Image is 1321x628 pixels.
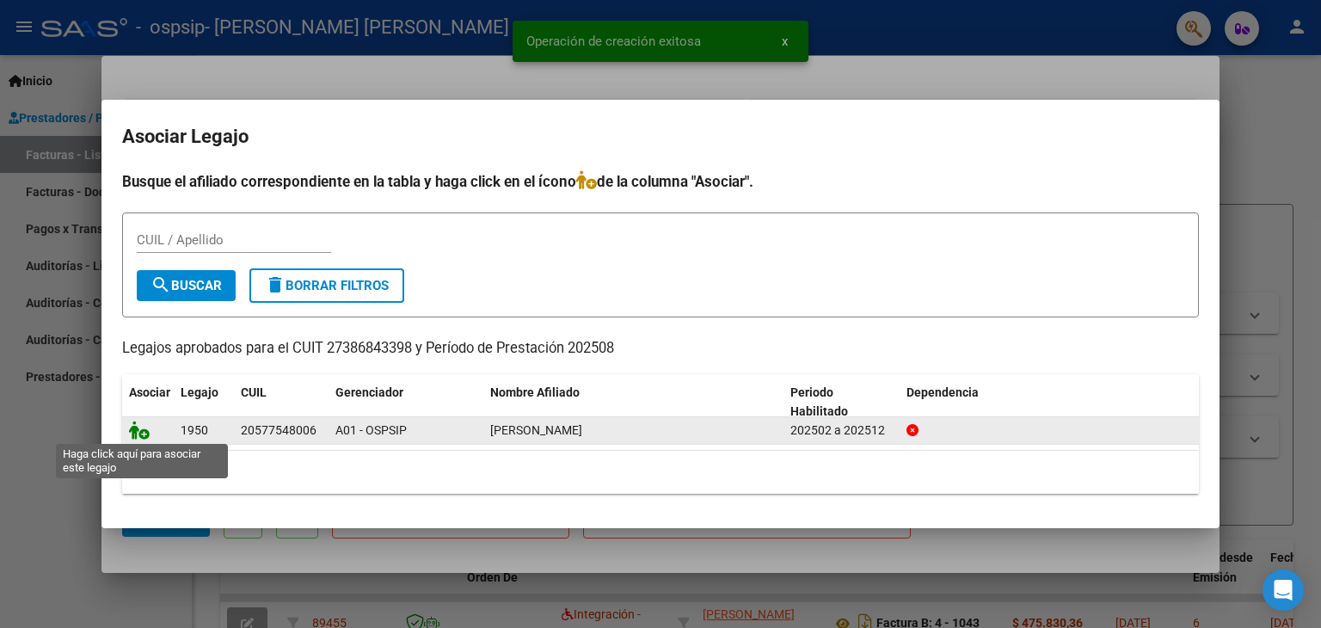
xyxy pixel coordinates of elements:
datatable-header-cell: Nombre Afiliado [483,374,783,431]
p: Legajos aprobados para el CUIT 27386843398 y Período de Prestación 202508 [122,338,1199,360]
button: Buscar [137,270,236,301]
datatable-header-cell: CUIL [234,374,329,431]
div: Open Intercom Messenger [1263,570,1304,611]
mat-icon: search [151,274,171,295]
h2: Asociar Legajo [122,120,1199,153]
datatable-header-cell: Asociar [122,374,174,431]
mat-icon: delete [265,274,286,295]
datatable-header-cell: Gerenciador [329,374,483,431]
h4: Busque el afiliado correspondiente en la tabla y haga click en el ícono de la columna "Asociar". [122,170,1199,193]
datatable-header-cell: Dependencia [900,374,1200,431]
span: A01 - OSPSIP [335,423,407,437]
div: 202502 a 202512 [790,421,893,440]
span: 1950 [181,423,208,437]
span: Asociar [129,385,170,399]
datatable-header-cell: Legajo [174,374,234,431]
button: Borrar Filtros [249,268,404,303]
datatable-header-cell: Periodo Habilitado [783,374,900,431]
span: Gerenciador [335,385,403,399]
span: Borrar Filtros [265,278,389,293]
span: Legajo [181,385,218,399]
div: 1 registros [122,451,1199,494]
span: Dependencia [906,385,979,399]
span: Buscar [151,278,222,293]
div: 20577548006 [241,421,316,440]
span: CUIL [241,385,267,399]
span: Nombre Afiliado [490,385,580,399]
span: MAGGINZALI GINNO [490,423,582,437]
span: Periodo Habilitado [790,385,848,419]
